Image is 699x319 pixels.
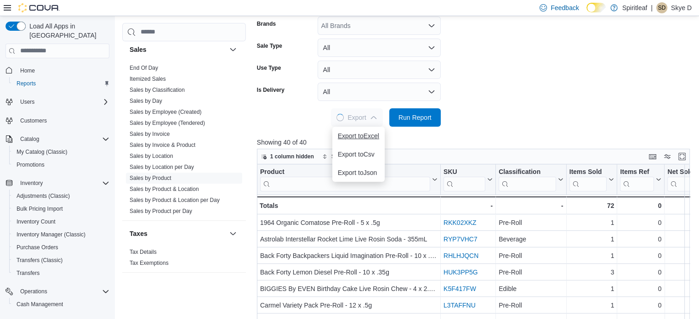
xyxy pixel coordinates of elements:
[443,168,493,191] button: SKU
[443,235,477,243] a: RYP7VHC7
[620,168,661,191] button: Items Ref
[17,244,58,251] span: Purchase Orders
[9,228,113,241] button: Inventory Manager (Classic)
[336,113,345,122] span: Loading
[130,259,169,267] span: Tax Exemptions
[257,64,281,72] label: Use Type
[130,86,185,94] span: Sales by Classification
[17,134,43,145] button: Catalog
[17,257,63,264] span: Transfers (Classic)
[17,148,68,156] span: My Catalog (Classic)
[130,142,195,148] a: Sales by Invoice & Product
[676,151,688,162] button: Enter fullscreen
[257,42,282,50] label: Sale Type
[622,2,647,13] p: Spiritleaf
[443,168,485,176] div: SKU
[257,138,694,147] p: Showing 40 of 40
[13,203,67,214] a: Bulk Pricing Import
[260,250,438,261] div: Back Forty Backpackers Liquid Imagination Pre-Roll - 10 x .75g
[13,216,59,227] a: Inventory Count
[130,175,171,181] a: Sales by Product
[17,178,46,189] button: Inventory
[332,145,385,163] button: Export toCsv
[9,241,113,254] button: Purchase Orders
[260,200,438,211] div: Totals
[17,301,63,308] span: Cash Management
[331,153,356,160] span: Sort fields
[270,153,314,160] span: 1 column hidden
[17,65,109,76] span: Home
[389,108,441,127] button: Run Report
[13,159,109,170] span: Promotions
[260,168,430,191] div: Product
[257,151,318,162] button: 1 column hidden
[130,65,158,71] a: End Of Day
[13,203,109,214] span: Bulk Pricing Import
[17,205,63,213] span: Bulk Pricing Import
[499,283,563,294] div: Edible
[17,96,109,107] span: Users
[13,255,66,266] a: Transfers (Classic)
[130,197,220,203] a: Sales by Product & Location per Day
[9,254,113,267] button: Transfers (Classic)
[331,108,382,127] button: LoadingExport
[130,108,202,116] span: Sales by Employee (Created)
[257,20,276,28] label: Brands
[13,268,109,279] span: Transfers
[130,120,205,126] a: Sales by Employee (Tendered)
[2,95,113,108] button: Users
[9,146,113,158] button: My Catalog (Classic)
[130,207,192,215] span: Sales by Product per Day
[130,186,199,192] a: Sales by Product & Location
[569,200,614,211] div: 72
[18,3,60,12] img: Cova
[17,231,85,238] span: Inventory Manager (Classic)
[620,250,661,261] div: 0
[2,64,113,77] button: Home
[130,163,194,171] span: Sales by Location per Day
[257,86,284,94] label: Is Delivery
[318,39,441,57] button: All
[17,96,38,107] button: Users
[499,250,563,261] div: Pre-Roll
[13,242,109,253] span: Purchase Orders
[130,119,205,127] span: Sales by Employee (Tendered)
[13,299,109,310] span: Cash Management
[17,286,51,297] button: Operations
[20,135,39,143] span: Catalog
[569,168,607,191] div: Items Sold
[13,229,89,240] a: Inventory Manager (Classic)
[130,64,158,72] span: End Of Day
[499,217,563,228] div: Pre-Roll
[2,133,113,146] button: Catalog
[260,168,430,176] div: Product
[620,168,654,191] div: Items Ref
[260,300,438,311] div: Carmel Variety Pack Pre-Roll - 12 x .5g
[499,168,556,176] div: Classification
[662,151,673,162] button: Display options
[586,3,606,12] input: Dark Mode
[13,190,74,201] a: Adjustments (Classic)
[9,267,113,280] button: Transfers
[130,141,195,149] span: Sales by Invoice & Product
[620,200,661,211] div: 0
[13,190,109,201] span: Adjustments (Classic)
[2,177,113,190] button: Inventory
[2,114,113,127] button: Customers
[499,200,563,211] div: -
[130,229,226,238] button: Taxes
[260,168,438,191] button: Product
[17,115,109,126] span: Customers
[130,152,173,160] span: Sales by Location
[130,98,162,104] a: Sales by Day
[443,269,478,276] a: HUK3PP5G
[130,97,162,105] span: Sales by Day
[336,108,377,127] span: Export
[569,217,614,228] div: 1
[9,215,113,228] button: Inventory Count
[17,65,39,76] a: Home
[130,109,202,115] a: Sales by Employee (Created)
[26,22,109,40] span: Load All Apps in [GEOGRAPHIC_DATA]
[20,117,47,124] span: Customers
